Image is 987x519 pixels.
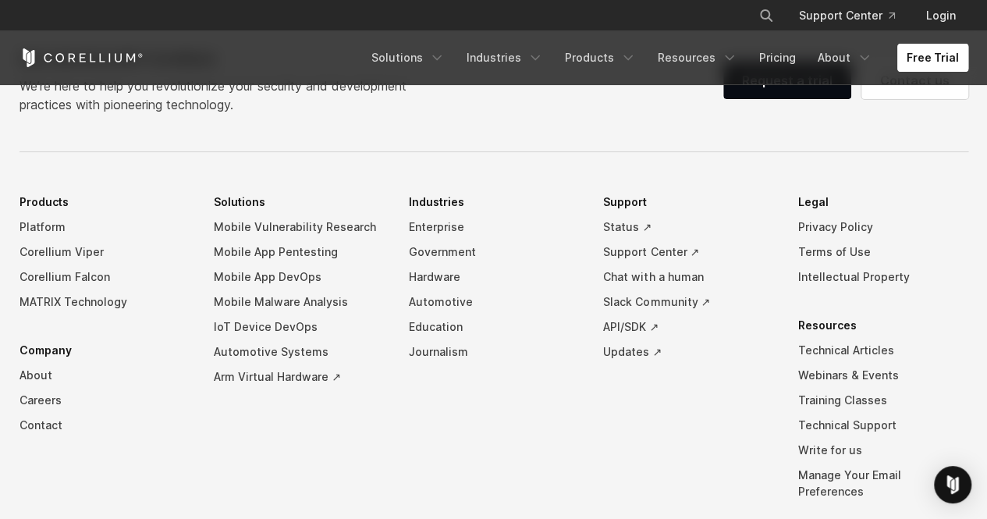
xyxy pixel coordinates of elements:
[20,48,144,67] a: Corellium Home
[20,240,190,265] a: Corellium Viper
[897,44,968,72] a: Free Trial
[798,463,968,504] a: Manage Your Email Preferences
[409,215,579,240] a: Enterprise
[214,339,384,364] a: Automotive Systems
[798,338,968,363] a: Technical Articles
[798,215,968,240] a: Privacy Policy
[798,265,968,290] a: Intellectual Property
[603,265,773,290] a: Chat with a human
[798,240,968,265] a: Terms of Use
[214,215,384,240] a: Mobile Vulnerability Research
[214,364,384,389] a: Arm Virtual Hardware ↗
[603,215,773,240] a: Status ↗
[409,339,579,364] a: Journalism
[603,240,773,265] a: Support Center ↗
[603,315,773,339] a: API/SDK ↗
[457,44,552,72] a: Industries
[798,363,968,388] a: Webinars & Events
[808,44,882,72] a: About
[20,265,190,290] a: Corellium Falcon
[214,315,384,339] a: IoT Device DevOps
[409,240,579,265] a: Government
[934,466,971,503] div: Open Intercom Messenger
[648,44,747,72] a: Resources
[603,339,773,364] a: Updates ↗
[914,2,968,30] a: Login
[214,240,384,265] a: Mobile App Pentesting
[752,2,780,30] button: Search
[556,44,645,72] a: Products
[798,413,968,438] a: Technical Support
[798,388,968,413] a: Training Classes
[740,2,968,30] div: Navigation Menu
[409,290,579,315] a: Automotive
[362,44,968,72] div: Navigation Menu
[409,265,579,290] a: Hardware
[603,290,773,315] a: Slack Community ↗
[20,290,190,315] a: MATRIX Technology
[20,76,419,114] p: We’re here to help you revolutionize your security and development practices with pioneering tech...
[20,363,190,388] a: About
[798,438,968,463] a: Write for us
[214,265,384,290] a: Mobile App DevOps
[20,413,190,438] a: Contact
[214,290,384,315] a: Mobile Malware Analysis
[409,315,579,339] a: Education
[20,215,190,240] a: Platform
[786,2,907,30] a: Support Center
[20,388,190,413] a: Careers
[362,44,454,72] a: Solutions
[750,44,805,72] a: Pricing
